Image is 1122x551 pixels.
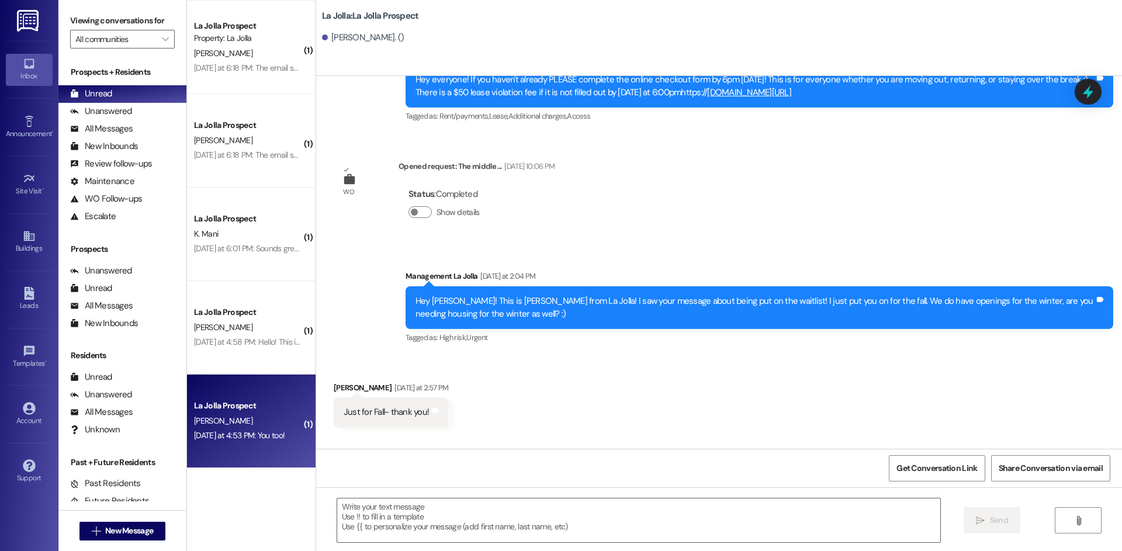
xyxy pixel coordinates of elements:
[70,389,132,401] div: Unanswered
[415,295,1095,320] div: Hey [PERSON_NAME]! This is [PERSON_NAME] from La Jolla! I saw your message about being put on the...
[343,186,354,198] div: WO
[70,88,112,100] div: Unread
[964,507,1020,533] button: Send
[92,526,101,536] i: 
[194,415,252,426] span: [PERSON_NAME]
[194,306,302,318] div: La Jolla Prospect
[334,382,449,398] div: [PERSON_NAME]
[70,477,141,490] div: Past Residents
[70,140,138,153] div: New Inbounds
[896,462,977,474] span: Get Conversation Link
[322,32,404,44] div: [PERSON_NAME]. ()
[70,265,132,277] div: Unanswered
[194,20,302,32] div: La Jolla Prospect
[889,455,985,481] button: Get Conversation Link
[6,226,53,258] a: Buildings
[58,66,186,78] div: Prospects + Residents
[6,398,53,430] a: Account
[999,462,1103,474] span: Share Conversation via email
[194,63,742,73] div: [DATE] at 6:18 PM: The email said that we have to pay rent by the first on September. Would it be...
[70,282,112,294] div: Unread
[1074,516,1083,525] i: 
[194,400,302,412] div: La Jolla Prospect
[70,495,149,507] div: Future Residents
[194,430,285,441] div: [DATE] at 4:53 PM: You too!
[194,119,302,131] div: La Jolla Prospect
[194,150,742,160] div: [DATE] at 6:18 PM: The email said that we have to pay rent by the first on September. Would it be...
[194,213,302,225] div: La Jolla Prospect
[194,337,955,347] div: [DATE] at 4:58 PM: Hello! This is [PERSON_NAME] and I will be living in [GEOGRAPHIC_DATA] this fa...
[194,135,252,145] span: [PERSON_NAME]
[52,128,54,136] span: •
[70,193,142,205] div: WO Follow-ups
[45,358,47,366] span: •
[70,424,120,436] div: Unknown
[79,522,166,540] button: New Message
[6,169,53,200] a: Site Visit •
[322,10,419,22] b: La Jolla: La Jolla Prospect
[75,30,156,48] input: All communities
[567,111,590,121] span: Access
[707,86,791,98] a: [DOMAIN_NAME][URL]
[70,105,132,117] div: Unanswered
[70,371,112,383] div: Unread
[489,111,508,121] span: Lease ,
[6,456,53,487] a: Support
[415,74,1095,99] div: Hey everyone! If you haven't already PLEASE complete the online checkout form by 6pm [DATE]! This...
[408,185,484,203] div: : Completed
[194,228,218,239] span: K. Mani
[392,382,448,394] div: [DATE] at 2:57 PM
[991,455,1110,481] button: Share Conversation via email
[70,12,175,30] label: Viewing conversations for
[439,111,489,121] span: Rent/payments ,
[406,108,1113,124] div: Tagged as:
[162,34,168,44] i: 
[17,10,41,32] img: ResiDesk Logo
[508,111,567,121] span: Additional charges ,
[70,300,133,312] div: All Messages
[437,206,480,219] label: Show details
[406,329,1113,346] div: Tagged as:
[58,456,186,469] div: Past + Future Residents
[399,160,555,176] div: Opened request: The middle ...
[70,317,138,330] div: New Inbounds
[406,270,1113,286] div: Management La Jolla
[990,514,1008,526] span: Send
[439,332,467,342] span: High risk ,
[42,185,44,193] span: •
[466,332,487,342] span: Urgent
[194,243,449,254] div: [DATE] at 6:01 PM: Sounds great, I'd like to set up the monthly payment plan!
[58,243,186,255] div: Prospects
[408,188,435,200] b: Status
[58,349,186,362] div: Residents
[6,283,53,315] a: Leads
[194,322,252,332] span: [PERSON_NAME]
[194,32,302,44] div: Property: La Jolla
[70,123,133,135] div: All Messages
[70,406,133,418] div: All Messages
[70,158,152,170] div: Review follow-ups
[70,210,116,223] div: Escalate
[501,160,555,172] div: [DATE] 10:06 PM
[344,406,429,418] div: Just for Fall- thank you!
[6,54,53,85] a: Inbox
[70,175,134,188] div: Maintenance
[105,525,153,537] span: New Message
[976,516,985,525] i: 
[477,270,535,282] div: [DATE] at 2:04 PM
[194,48,252,58] span: [PERSON_NAME]
[6,341,53,373] a: Templates •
